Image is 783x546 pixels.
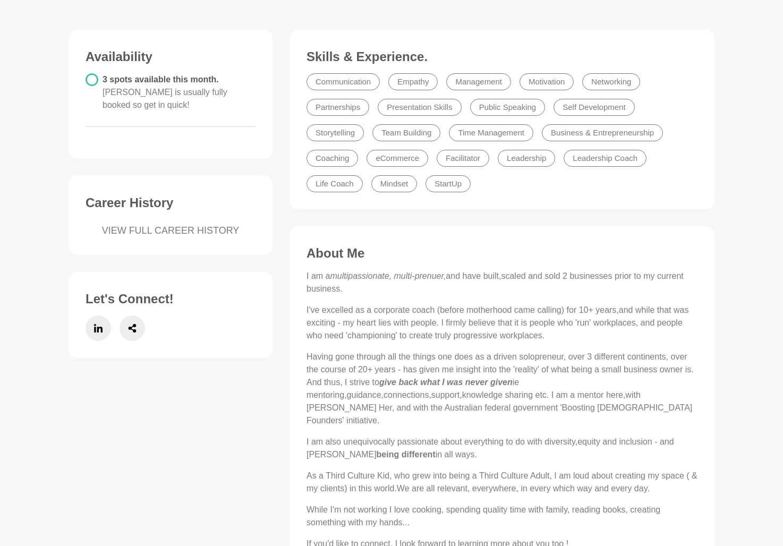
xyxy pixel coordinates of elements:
strong: being different [377,450,436,459]
h3: About Me [307,245,697,261]
p: I've excelled as a corporate coach (before motherhood came calling) for 10+ years,and while that ... [307,304,697,342]
p: While I'm not working I love cooking, spending quality time with family, reading books, creating ... [307,504,697,529]
p: I am also unequivocally passionate about everything to do with diversity,equity and inclusion - a... [307,436,697,461]
a: VIEW FULL CAREER HISTORY [86,224,256,238]
h3: Let's Connect! [86,291,256,307]
a: Share [120,315,145,341]
p: Having gone through all the things one does as a driven solopreneur, over 3 different continents,... [307,351,697,427]
p: I am a and have built,scaled and sold 2 businesses prior to my current business. [307,270,697,295]
em: give back what I was never given [379,378,513,387]
a: LinkedIn [86,315,111,341]
span: 3 spots available this month. [103,75,227,109]
h3: Availability [86,49,256,65]
em: multipassionate, multi-prenuer, [330,271,446,280]
span: [PERSON_NAME] is usually fully booked so get in quick! [103,88,227,109]
h3: Career History [86,195,256,211]
p: As a Third Culture Kid, who grew into being a Third Culture Adult, I am loud about creating my sp... [307,470,697,495]
h3: Skills & Experience. [307,49,697,65]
